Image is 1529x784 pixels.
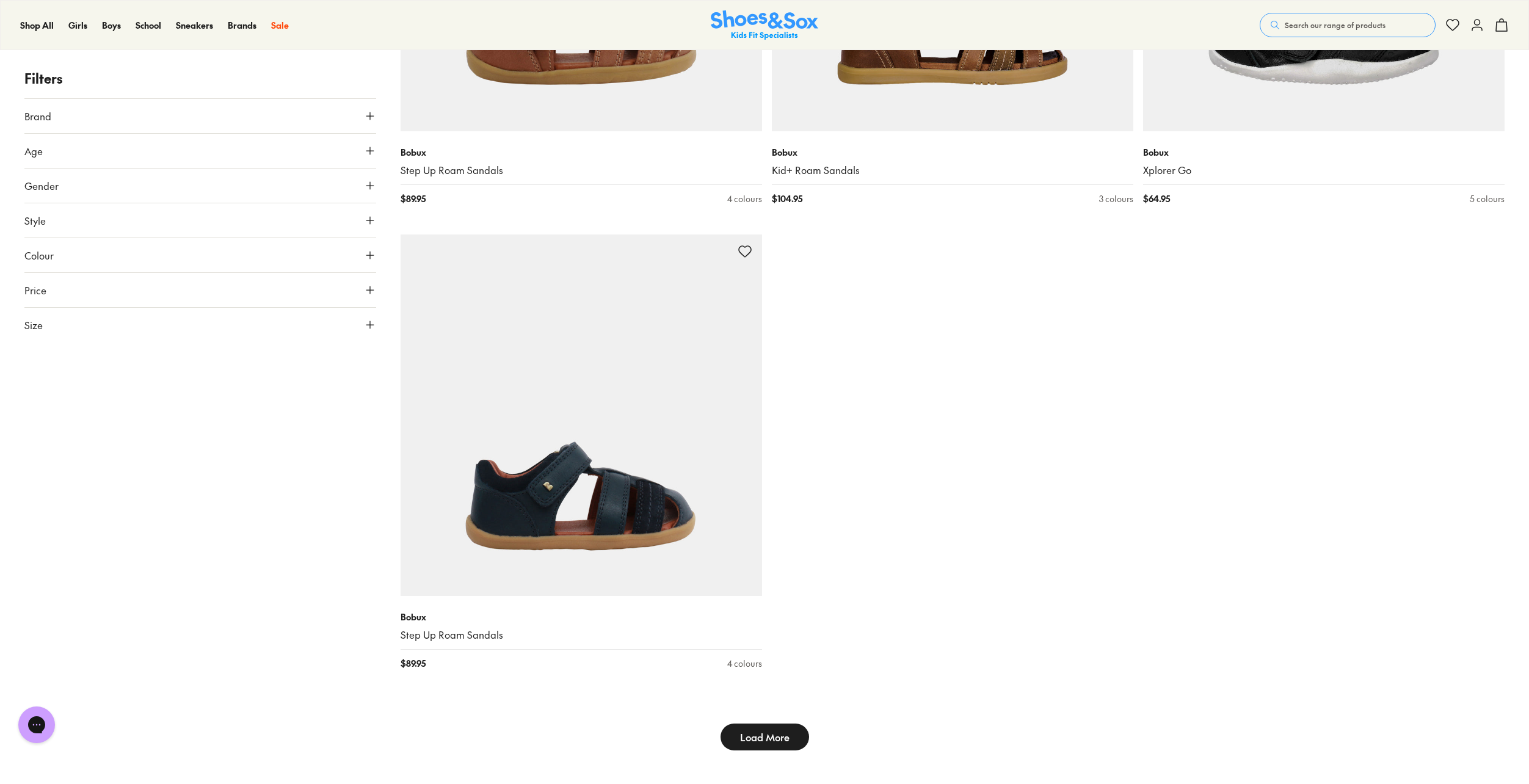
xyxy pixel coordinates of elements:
div: 3 colours [1099,192,1133,205]
span: Price [24,283,46,297]
p: Bobux [401,611,762,623]
a: Girls [68,19,87,32]
span: $ 89.95 [401,657,426,670]
button: Price [24,273,376,307]
p: Bobux [772,146,1133,159]
a: School [136,19,161,32]
span: $ 89.95 [401,192,426,205]
span: Search our range of products [1285,20,1386,31]
a: Step Up Roam Sandals [401,164,762,177]
span: $ 64.95 [1143,192,1170,205]
span: Colour [24,248,54,263]
button: Load More [721,724,809,750]
a: Shop All [20,19,54,32]
span: Size [24,318,43,332]
a: Sale [271,19,289,32]
span: Gender [24,178,59,193]
a: Xplorer Go [1143,164,1505,177]
button: Size [24,308,376,342]
span: $ 104.95 [772,192,802,205]
button: Age [24,134,376,168]
div: 5 colours [1470,192,1505,205]
div: 4 colours [727,192,762,205]
span: Age [24,143,43,158]
a: Shoes & Sox [711,10,818,40]
button: Brand [24,99,376,133]
img: SNS_Logo_Responsive.svg [711,10,818,40]
button: Gender [24,169,376,203]
iframe: Gorgias live chat messenger [12,702,61,747]
span: Style [24,213,46,228]
a: Kid+ Roam Sandals [772,164,1133,177]
button: Style [24,203,376,238]
span: Load More [740,730,790,744]
span: Brand [24,109,51,123]
a: Brands [228,19,256,32]
a: Boys [102,19,121,32]
p: Filters [24,68,376,89]
div: 4 colours [727,657,762,670]
p: Bobux [401,146,762,159]
button: Colour [24,238,376,272]
a: Sneakers [176,19,213,32]
button: Search our range of products [1260,13,1436,37]
p: Bobux [1143,146,1505,159]
a: Step Up Roam Sandals [401,628,762,642]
